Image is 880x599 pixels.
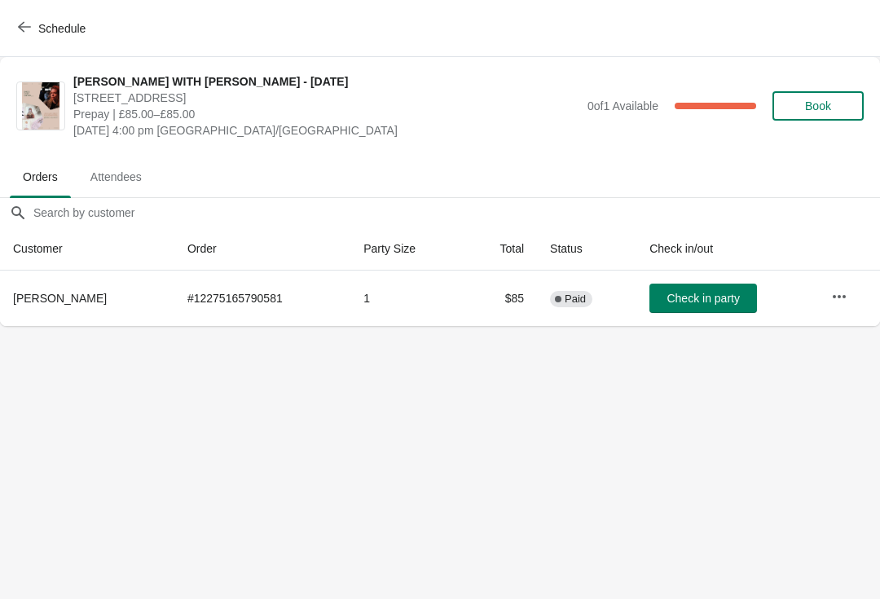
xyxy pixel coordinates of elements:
th: Check in/out [636,227,818,271]
span: [STREET_ADDRESS] [73,90,579,106]
span: Paid [565,293,586,306]
span: Book [805,99,831,112]
span: [DATE] 4:00 pm [GEOGRAPHIC_DATA]/[GEOGRAPHIC_DATA] [73,122,579,139]
th: Party Size [350,227,464,271]
th: Total [464,227,538,271]
span: [PERSON_NAME] WITH [PERSON_NAME] - [DATE] [73,73,579,90]
td: $85 [464,271,538,326]
span: Orders [10,162,71,192]
th: Order [174,227,350,271]
span: [PERSON_NAME] [13,292,107,305]
span: 0 of 1 Available [587,99,658,112]
span: Attendees [77,162,155,192]
td: # 12275165790581 [174,271,350,326]
img: JUNGIAN TAROT WITH JESSICA - 19TH OCTOBER [22,82,59,130]
button: Schedule [8,14,99,43]
span: Prepay | £85.00–£85.00 [73,106,579,122]
input: Search by customer [33,198,880,227]
span: Check in party [667,292,739,305]
td: 1 [350,271,464,326]
button: Check in party [649,284,757,313]
th: Status [537,227,636,271]
span: Schedule [38,22,86,35]
button: Book [772,91,864,121]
